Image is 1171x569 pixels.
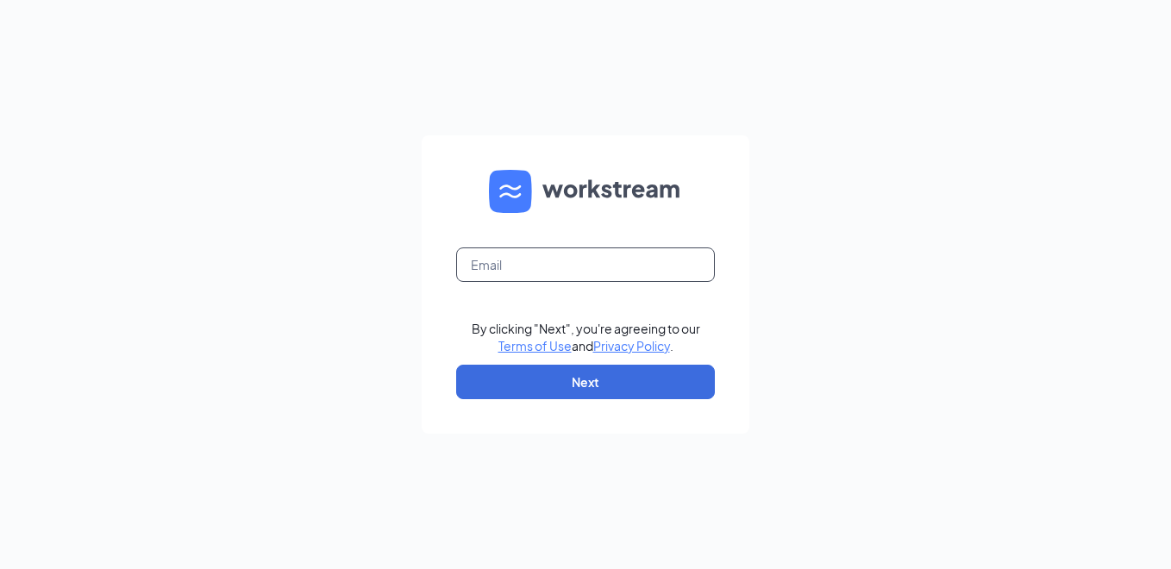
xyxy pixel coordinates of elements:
[489,170,682,213] img: WS logo and Workstream text
[472,320,700,354] div: By clicking "Next", you're agreeing to our and .
[593,338,670,353] a: Privacy Policy
[456,365,715,399] button: Next
[456,247,715,282] input: Email
[498,338,572,353] a: Terms of Use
